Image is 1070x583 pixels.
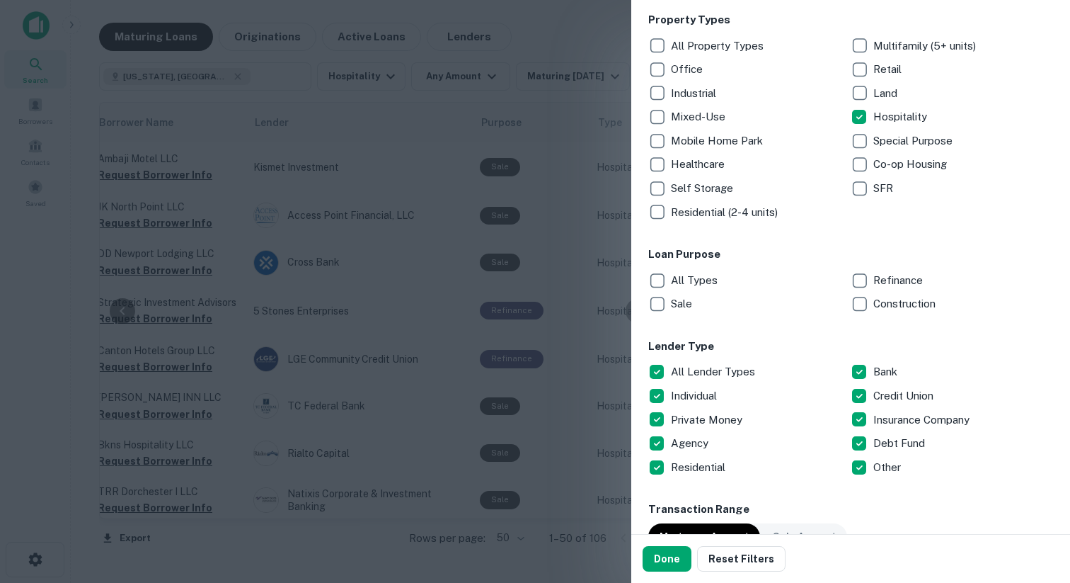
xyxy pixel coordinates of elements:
[773,529,836,545] p: Sale Amount
[671,204,781,221] p: Residential (2-4 units)
[697,546,786,572] button: Reset Filters
[671,412,745,429] p: Private Money
[873,412,972,429] p: Insurance Company
[873,132,955,149] p: Special Purpose
[873,61,904,78] p: Retail
[873,387,936,404] p: Credit Union
[873,272,926,289] p: Refinance
[671,61,706,78] p: Office
[873,435,928,452] p: Debt Fund
[671,108,728,125] p: Mixed-Use
[671,435,711,452] p: Agency
[671,272,720,289] p: All Types
[671,38,766,55] p: All Property Types
[671,132,766,149] p: Mobile Home Park
[873,108,930,125] p: Hospitality
[671,156,727,173] p: Healthcare
[648,247,1053,263] h6: Loan Purpose
[671,459,728,476] p: Residential
[873,363,900,380] p: Bank
[671,85,719,102] p: Industrial
[999,470,1070,538] iframe: Chat Widget
[873,156,950,173] p: Co-op Housing
[671,295,695,312] p: Sale
[660,529,749,545] p: Mortgage Amount
[671,363,758,380] p: All Lender Types
[873,180,896,197] p: SFR
[648,339,1053,355] h6: Lender Type
[873,459,904,476] p: Other
[873,85,900,102] p: Land
[648,502,1053,518] h6: Transaction Range
[643,546,691,572] button: Done
[671,180,736,197] p: Self Storage
[873,38,979,55] p: Multifamily (5+ units)
[873,295,938,312] p: Construction
[648,12,1053,28] h6: Property Types
[671,387,720,404] p: Individual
